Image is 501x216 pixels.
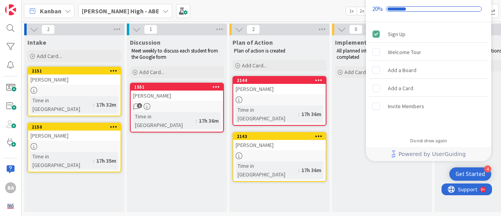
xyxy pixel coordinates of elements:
[456,170,485,178] div: Get Started
[144,25,157,34] span: 1
[233,77,326,84] div: 2144
[37,53,62,60] span: Add Card...
[357,7,367,15] span: 2x
[335,38,404,46] span: Implement Intervention
[134,84,223,90] div: 1551
[32,124,121,130] div: 2150
[298,166,299,174] span: :
[28,131,121,141] div: [PERSON_NAME]
[28,123,121,141] div: 2150[PERSON_NAME]
[369,80,488,97] div: Add a Card is incomplete.
[27,38,46,46] span: Intake
[233,133,326,150] div: 2143[PERSON_NAME]
[28,123,121,131] div: 2150
[410,138,447,144] div: Do not show again
[28,67,121,74] div: 2151
[41,25,55,34] span: 2
[82,7,159,15] b: [PERSON_NAME] High - ABE
[196,116,197,125] span: :
[139,69,164,76] span: Add Card...
[233,140,326,150] div: [PERSON_NAME]
[233,84,326,94] div: [PERSON_NAME]
[27,123,121,172] a: 2150[PERSON_NAME]Time in [GEOGRAPHIC_DATA]:17h 35m
[32,68,121,74] div: 2151
[94,100,118,109] div: 17h 32m
[31,152,93,169] div: Time in [GEOGRAPHIC_DATA]
[398,149,466,159] span: Powered by UserGuiding
[93,156,94,165] span: :
[370,147,487,161] a: Powered by UserGuiding
[242,62,267,69] span: Add Card...
[388,102,424,111] div: Invite Members
[388,47,421,57] div: Welcome Tour
[232,38,273,46] span: Plan of Action
[93,100,94,109] span: :
[299,166,323,174] div: 17h 36m
[130,83,224,133] a: 1551[PERSON_NAME]Time in [GEOGRAPHIC_DATA]:17h 36m
[27,67,121,116] a: 2151[PERSON_NAME]Time in [GEOGRAPHIC_DATA]:17h 32m
[131,83,223,101] div: 1551[PERSON_NAME]
[131,83,223,91] div: 1551
[236,162,298,179] div: Time in [GEOGRAPHIC_DATA]
[388,29,405,39] div: Sign Up
[234,47,285,54] span: Plan of action is created
[369,62,488,79] div: Add a Board is incomplete.
[233,133,326,140] div: 2143
[197,116,221,125] div: 17h 36m
[16,1,36,11] span: Support
[28,74,121,85] div: [PERSON_NAME]
[232,132,326,182] a: 2143[PERSON_NAME]Time in [GEOGRAPHIC_DATA]:17h 36m
[388,83,413,93] div: Add a Card
[5,201,16,212] img: avatar
[366,147,491,161] div: Footer
[299,110,323,118] div: 17h 36m
[40,3,43,9] div: 9+
[247,25,260,34] span: 2
[237,78,326,83] div: 2144
[94,156,118,165] div: 17h 35m
[232,76,326,126] a: 2144[PERSON_NAME]Time in [GEOGRAPHIC_DATA]:17h 36m
[132,47,219,60] span: Meet weekly to discuss each student from the Google form
[369,25,488,43] div: Sign Up is complete.
[344,69,369,76] span: Add Card...
[237,134,326,139] div: 2143
[346,7,357,15] span: 1x
[233,77,326,94] div: 2144[PERSON_NAME]
[449,167,491,181] div: Open Get Started checklist, remaining modules: 4
[131,91,223,101] div: [PERSON_NAME]
[369,98,488,115] div: Invite Members is incomplete.
[5,4,16,15] img: Visit kanbanzone.com
[137,103,142,108] span: 1
[372,5,383,13] div: 20%
[5,182,16,193] div: BA
[40,6,61,16] span: Kanban
[349,25,362,34] span: 0
[133,112,196,129] div: Time in [GEOGRAPHIC_DATA]
[388,65,416,75] div: Add a Board
[366,22,491,133] div: Checklist items
[484,165,491,172] div: 4
[236,105,298,123] div: Time in [GEOGRAPHIC_DATA]
[28,67,121,85] div: 2151[PERSON_NAME]
[298,110,299,118] span: :
[337,47,413,60] span: All planned interventions have been completed
[130,38,160,46] span: Discussion
[31,96,93,113] div: Time in [GEOGRAPHIC_DATA]
[372,5,485,13] div: Checklist progress: 20%
[369,44,488,61] div: Welcome Tour is incomplete.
